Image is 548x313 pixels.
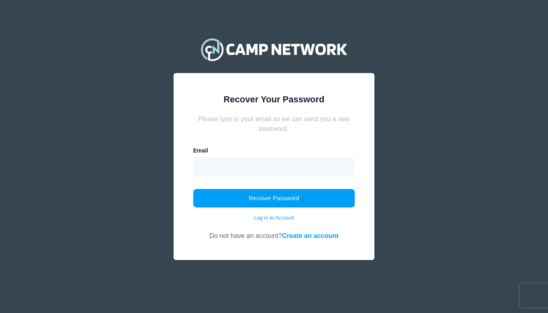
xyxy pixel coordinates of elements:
[193,93,355,106] div: Recover Your Password
[193,146,208,155] label: Email
[193,222,355,240] div: Do not have an account?
[282,232,339,239] a: Create an account
[193,189,355,207] button: Recover Password
[254,214,294,222] a: Log in to Account
[197,33,351,65] img: Camp Network
[193,114,355,134] div: Please type in your email so we can send you a new password.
